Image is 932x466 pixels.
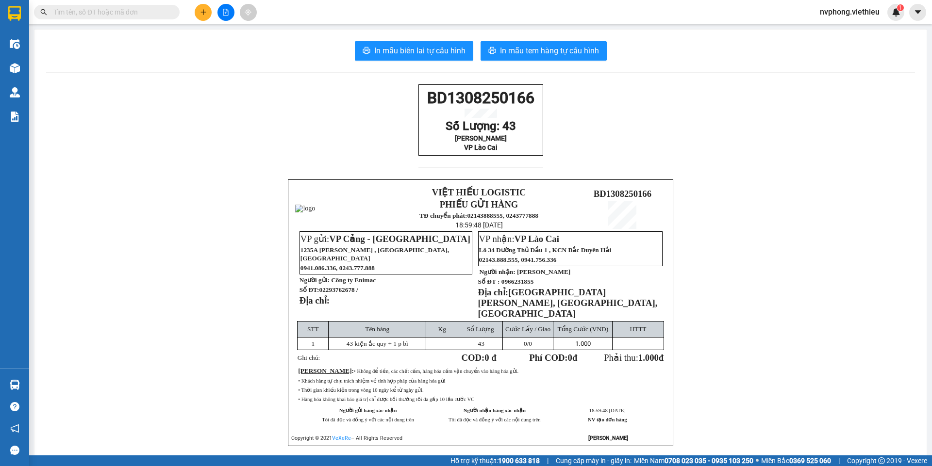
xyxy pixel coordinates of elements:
[300,276,330,284] strong: Người gửi:
[10,380,20,390] img: warehouse-icon
[300,234,470,244] span: VP gửi:
[298,367,354,374] span: :
[878,457,885,464] span: copyright
[311,340,315,347] span: 1
[665,457,753,465] strong: 0708 023 035 - 0935 103 250
[40,9,47,16] span: search
[515,234,559,244] span: VP Lào Cai
[419,212,467,219] strong: TĐ chuyển phát:
[909,4,926,21] button: caret-down
[756,459,759,463] span: ⚪️
[298,354,320,361] span: Ghi chú:
[568,353,572,363] span: 0
[240,4,257,21] button: aim
[300,264,375,272] span: 0941.086.336, 0243.777.888
[295,205,315,212] img: logo
[547,455,549,466] span: |
[588,435,628,441] strong: [PERSON_NAME]
[53,7,168,17] input: Tìm tên, số ĐT hoặc mã đơn
[899,4,902,11] span: 1
[464,408,526,413] strong: Người nhận hàng xác nhận
[307,325,319,333] span: STT
[10,63,20,73] img: warehouse-icon
[478,340,484,347] span: 43
[557,325,608,333] span: Tổng Cước (VNĐ)
[438,325,446,333] span: Kg
[298,387,423,393] span: • Thời gian khiếu kiện trong vòng 10 ngày kể từ ngày gửi.
[812,6,887,18] span: nvphong.viethieu
[575,340,591,347] span: 1.000
[638,353,659,363] span: 1.000
[374,45,466,57] span: In mẫu biên lai tự cấu hình
[892,8,900,16] img: icon-new-feature
[556,455,632,466] span: Cung cấp máy in - giấy in:
[10,424,19,433] span: notification
[466,325,494,333] span: Số Lượng
[347,340,408,347] span: 43 kiện ắc quy + 1 p bì
[332,435,351,441] a: VeXeRe
[450,455,540,466] span: Hỗ trợ kỹ thuật:
[659,353,664,363] span: đ
[10,87,20,97] img: warehouse-icon
[467,212,538,219] strong: 02143888555, 0243777888
[363,47,370,56] span: printer
[524,340,532,347] span: /0
[838,455,840,466] span: |
[300,286,358,293] strong: Số ĐT:
[329,234,470,244] span: VP Cảng - [GEOGRAPHIC_DATA]
[789,457,831,465] strong: 0369 525 060
[339,408,397,413] strong: Người gửi hàng xác nhận
[634,455,753,466] span: Miền Nam
[200,9,207,16] span: plus
[217,4,234,21] button: file-add
[10,446,19,455] span: message
[594,189,651,199] span: BD1308250166
[298,367,351,374] span: [PERSON_NAME]
[298,378,445,384] span: • Khách hàng tự chịu trách nhiệm về tính hợp pháp của hàng hóa gửi
[529,353,577,363] strong: Phí COD: đ
[479,246,612,254] span: Lô 34 Đường Thủ Dầu 1 , KCN Bắc Duyên Hải
[488,47,496,56] span: printer
[455,134,507,142] span: [PERSON_NAME]
[245,9,251,16] span: aim
[300,295,330,305] strong: Địa chỉ:
[291,435,402,441] span: Copyright © 2021 – All Rights Reserved
[298,397,474,402] span: • Hàng hóa không khai báo giá trị chỉ được bồi thường tối đa gấp 10 lần cước VC
[517,268,570,275] span: [PERSON_NAME]
[630,325,646,333] span: HTTT
[10,39,20,49] img: warehouse-icon
[355,41,473,61] button: printerIn mẫu biên lai tự cấu hình
[300,246,449,262] span: 1235A [PERSON_NAME] , [GEOGRAPHIC_DATA], [GEOGRAPHIC_DATA]
[478,278,500,285] strong: Số ĐT :
[479,234,559,244] span: VP nhận:
[322,417,414,422] span: Tôi đã đọc và đồng ý với các nội dung trên
[432,187,526,197] strong: VIỆT HIẾU LOGISTIC
[501,278,534,285] span: 0966231855
[195,4,212,21] button: plus
[480,268,516,275] strong: Người nhận:
[10,402,19,411] span: question-circle
[440,199,518,209] strong: PHIẾU GỬI HÀNG
[604,353,664,363] span: Phải thu:
[455,221,503,229] span: 18:59:48 [DATE]
[478,287,658,319] span: [GEOGRAPHIC_DATA][PERSON_NAME], [GEOGRAPHIC_DATA], [GEOGRAPHIC_DATA]
[524,340,527,347] span: 0
[464,144,498,151] span: VP Lào Cai
[914,8,922,16] span: caret-down
[484,353,496,363] span: 0 đ
[761,455,831,466] span: Miền Bắc
[478,287,508,297] strong: Địa chỉ:
[500,45,599,57] span: In mẫu tem hàng tự cấu hình
[589,408,626,413] span: 18:59:48 [DATE]
[462,353,497,363] strong: COD:
[8,6,21,21] img: logo-vxr
[331,276,376,284] span: Công ty Enimac
[222,9,229,16] span: file-add
[365,325,389,333] span: Tên hàng
[354,369,518,374] span: • Không để tiền, các chất cấm, hàng hóa cấm vận chuyển vào hàng hóa gửi.
[498,457,540,465] strong: 1900 633 818
[588,417,627,422] strong: NV tạo đơn hàng
[10,112,20,122] img: solution-icon
[505,325,550,333] span: Cước Lấy / Giao
[481,41,607,61] button: printerIn mẫu tem hàng tự cấu hình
